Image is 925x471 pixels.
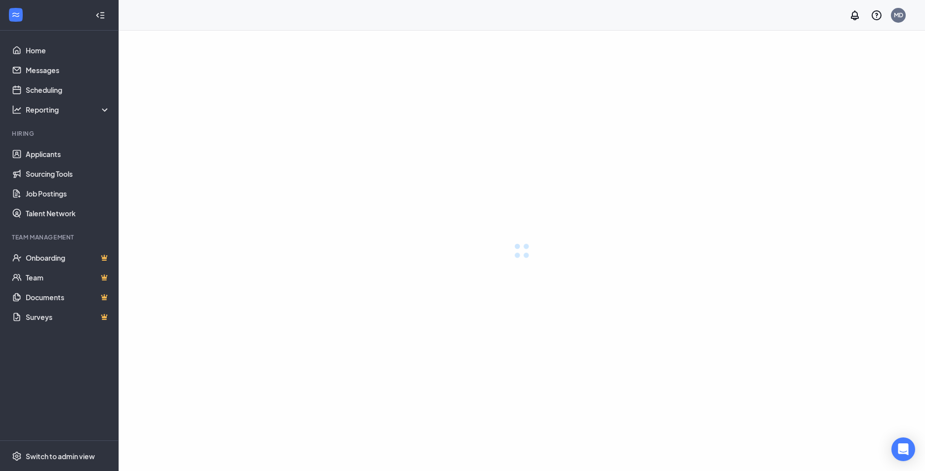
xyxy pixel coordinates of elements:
a: Scheduling [26,80,110,100]
div: Team Management [12,233,108,241]
div: MD [894,11,903,19]
div: Switch to admin view [26,451,95,461]
svg: QuestionInfo [871,9,883,21]
a: Applicants [26,144,110,164]
a: Sourcing Tools [26,164,110,184]
a: Home [26,40,110,60]
svg: Settings [12,451,22,461]
svg: WorkstreamLogo [11,10,21,20]
svg: Collapse [95,10,105,20]
a: OnboardingCrown [26,248,110,268]
div: Reporting [26,105,111,115]
a: DocumentsCrown [26,287,110,307]
a: SurveysCrown [26,307,110,327]
div: Open Intercom Messenger [891,437,915,461]
svg: Notifications [849,9,861,21]
div: Hiring [12,129,108,138]
a: Talent Network [26,203,110,223]
a: Job Postings [26,184,110,203]
a: Messages [26,60,110,80]
svg: Analysis [12,105,22,115]
a: TeamCrown [26,268,110,287]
